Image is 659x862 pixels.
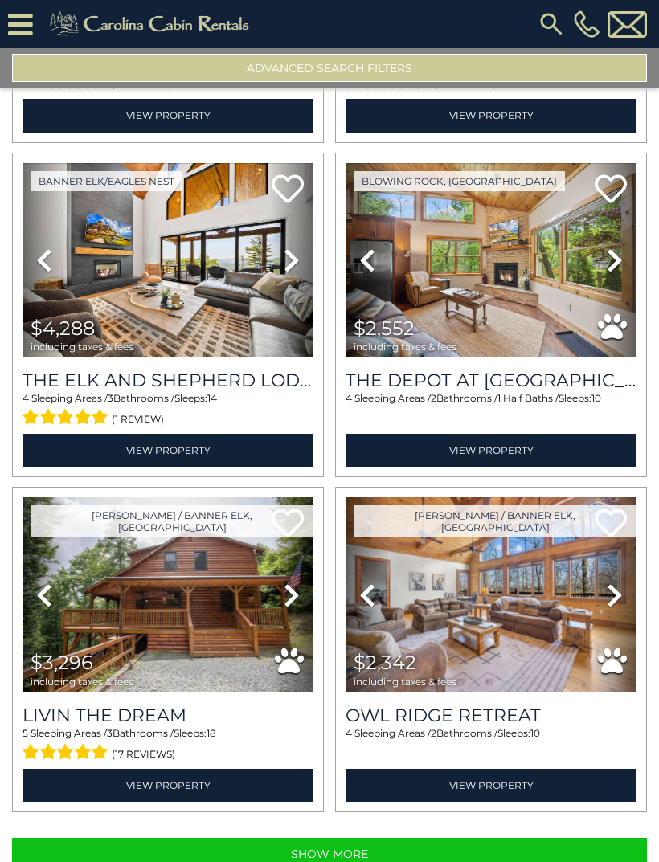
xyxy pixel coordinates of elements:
[354,341,456,352] span: including taxes & fees
[346,99,636,132] a: View Property
[23,726,313,765] div: Sleeping Areas / Bathrooms / Sleeps:
[23,99,313,132] a: View Property
[346,392,352,404] span: 4
[346,163,636,358] img: thumbnail_168739887.jpeg
[31,317,95,340] span: $4,288
[346,769,636,802] a: View Property
[530,727,540,739] span: 10
[31,341,133,352] span: including taxes & fees
[346,434,636,467] a: View Property
[346,370,636,391] h3: The Depot at Fox Den
[23,497,313,692] img: thumbnail_163268717.jpeg
[41,8,263,40] img: Khaki-logo.png
[112,744,175,765] span: (17 reviews)
[346,726,636,765] div: Sleeping Areas / Bathrooms / Sleeps:
[591,392,601,404] span: 10
[354,317,415,340] span: $2,552
[537,10,566,39] img: search-regular.svg
[354,651,416,674] span: $2,342
[31,171,182,191] a: Banner Elk/Eagles Nest
[346,497,636,692] img: thumbnail_167989743.jpeg
[570,10,604,38] a: [PHONE_NUMBER]
[354,171,565,191] a: Blowing Rock, [GEOGRAPHIC_DATA]
[23,705,313,726] a: Livin the Dream
[107,727,113,739] span: 3
[23,769,313,802] a: View Property
[346,391,636,430] div: Sleeping Areas / Bathrooms / Sleeps:
[431,727,436,739] span: 2
[108,392,113,404] span: 3
[12,54,647,82] button: Advanced Search Filters
[23,727,28,739] span: 5
[354,505,636,537] a: [PERSON_NAME] / Banner Elk, [GEOGRAPHIC_DATA]
[112,409,164,430] span: (1 review)
[23,434,313,467] a: View Property
[31,676,133,687] span: including taxes & fees
[207,392,217,404] span: 14
[23,391,313,430] div: Sleeping Areas / Bathrooms / Sleeps:
[31,505,313,537] a: [PERSON_NAME] / Banner Elk, [GEOGRAPHIC_DATA]
[31,651,93,674] span: $3,296
[346,370,636,391] a: The Depot at [GEOGRAPHIC_DATA]
[595,173,627,207] a: Add to favorites
[207,727,216,739] span: 18
[497,392,559,404] span: 1 Half Baths /
[23,370,313,391] a: The Elk And Shepherd Lodge
[354,676,456,687] span: including taxes & fees
[431,392,436,404] span: 2
[23,392,29,404] span: 4
[346,705,636,726] a: Owl Ridge Retreat
[272,173,304,207] a: Add to favorites
[346,727,352,739] span: 4
[23,163,313,358] img: thumbnail_168730862.jpeg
